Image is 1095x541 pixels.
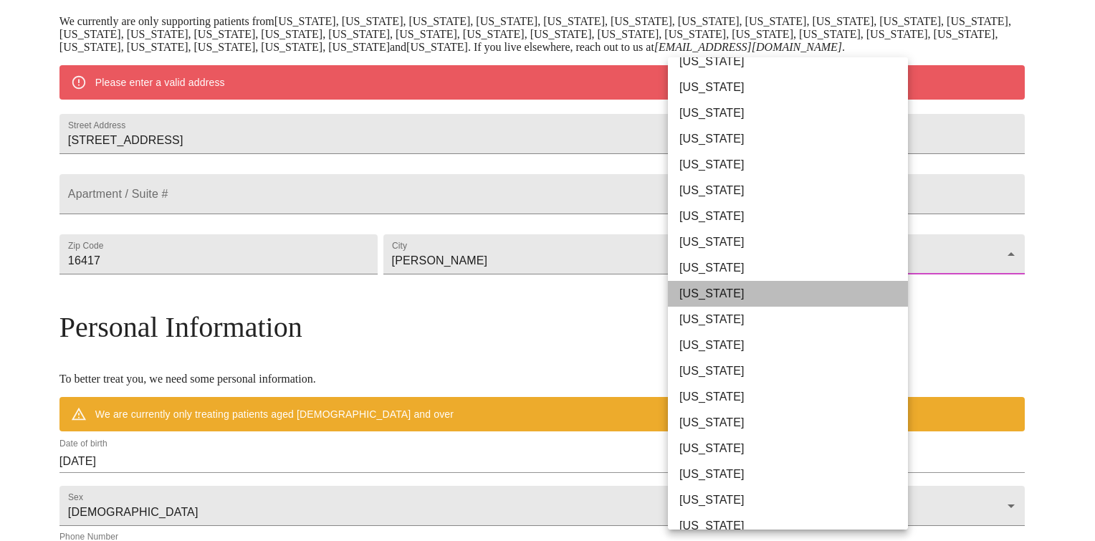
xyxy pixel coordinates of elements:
li: [US_STATE] [668,281,919,307]
li: [US_STATE] [668,487,919,513]
li: [US_STATE] [668,358,919,384]
li: [US_STATE] [668,229,919,255]
li: [US_STATE] [668,100,919,126]
li: [US_STATE] [668,152,919,178]
li: [US_STATE] [668,461,919,487]
li: [US_STATE] [668,178,919,204]
li: [US_STATE] [668,307,919,332]
li: [US_STATE] [668,436,919,461]
li: [US_STATE] [668,384,919,410]
li: [US_STATE] [668,126,919,152]
li: [US_STATE] [668,255,919,281]
li: [US_STATE] [668,75,919,100]
li: [US_STATE] [668,49,919,75]
li: [US_STATE] [668,410,919,436]
li: [US_STATE] [668,204,919,229]
li: [US_STATE] [668,513,919,539]
li: [US_STATE] [668,332,919,358]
